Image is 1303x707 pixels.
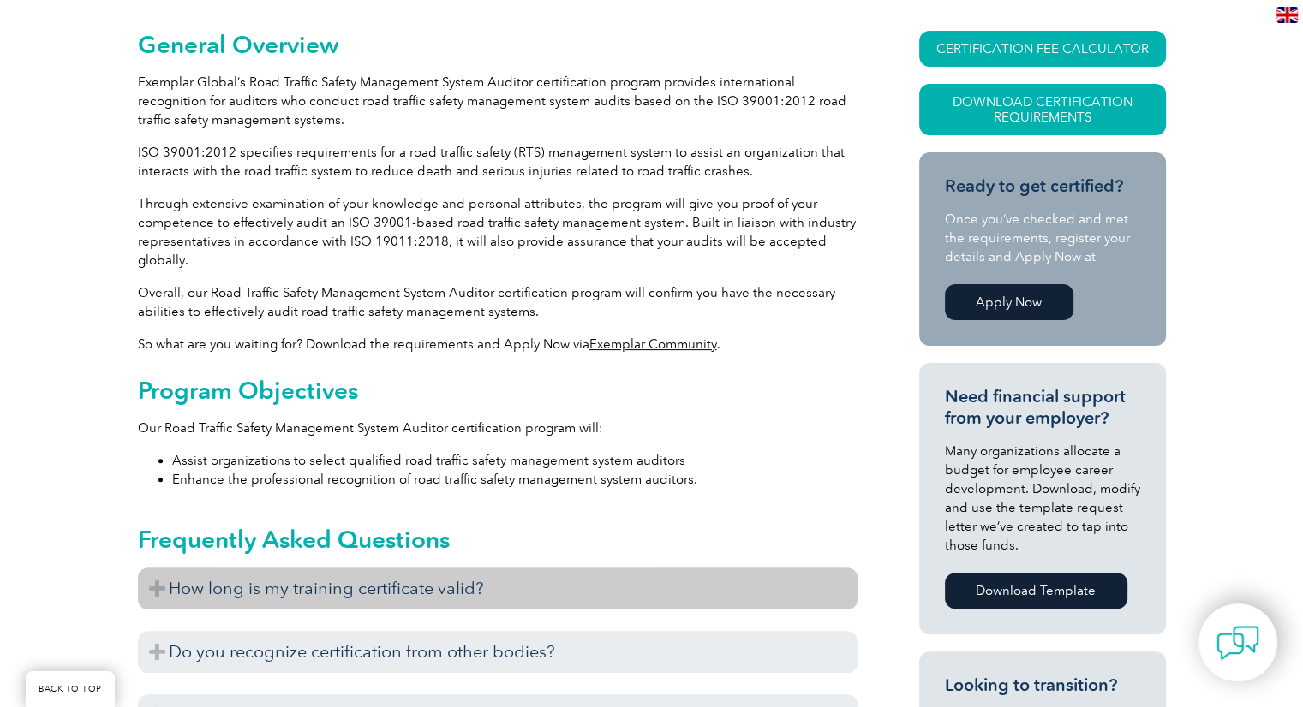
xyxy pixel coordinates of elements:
[945,442,1140,555] p: Many organizations allocate a budget for employee career development. Download, modify and use th...
[138,631,858,673] h3: Do you recognize certification from other bodies?
[172,470,858,489] li: Enhance the professional recognition of road traffic safety management system auditors.
[138,73,858,129] p: Exemplar Global’s Road Traffic Safety Management System Auditor certification program provides in...
[945,573,1127,609] a: Download Template
[138,194,858,270] p: Through extensive examination of your knowledge and personal attributes, the program will give yo...
[945,284,1073,320] a: Apply Now
[138,377,858,404] h2: Program Objectives
[945,210,1140,266] p: Once you’ve checked and met the requirements, register your details and Apply Now at
[138,283,858,321] p: Overall, our Road Traffic Safety Management System Auditor certification program will confirm you...
[138,526,858,553] h2: Frequently Asked Questions
[138,335,858,353] p: So what are you waiting for? Download the requirements and Apply Now via .
[945,674,1140,696] h3: Looking to transition?
[589,336,717,352] a: Exemplar Community
[945,386,1140,429] h3: Need financial support from your employer?
[1216,621,1259,664] img: contact-chat.png
[1276,7,1298,23] img: en
[919,31,1166,67] a: CERTIFICATION FEE CALCULATOR
[138,143,858,181] p: ISO 39001:2012 specifies requirements for a road traffic safety (RTS) management system to assist...
[945,175,1140,197] h3: Ready to get certified?
[138,567,858,609] h3: How long is my training certificate valid?
[26,671,115,707] a: BACK TO TOP
[172,451,858,470] li: Assist organizations to select qualified road traffic safety management system auditors
[138,31,858,58] h2: General Overview
[919,84,1166,135] a: Download Certification Requirements
[138,419,858,437] p: Our Road Traffic Safety Management System Auditor certification program will:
